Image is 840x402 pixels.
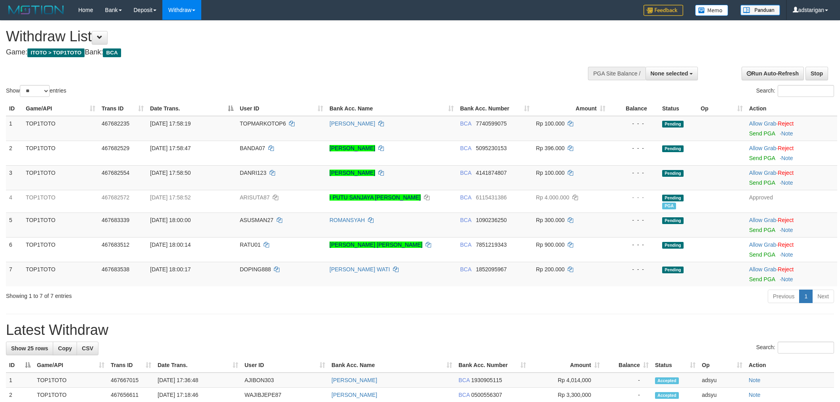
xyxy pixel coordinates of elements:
div: - - - [612,216,656,224]
a: 1 [799,290,813,303]
th: User ID: activate to sort column ascending [237,101,326,116]
div: - - - [612,120,656,128]
span: Copy 0500556307 to clipboard [471,392,502,398]
span: Rp 900.000 [536,242,564,248]
div: - - - [612,265,656,273]
th: Balance: activate to sort column ascending [603,358,652,373]
th: Op: activate to sort column ascending [699,358,746,373]
a: Reject [778,266,794,273]
span: Copy 1090236250 to clipboard [476,217,507,223]
span: RATU01 [240,242,261,248]
td: · [746,116,837,141]
span: BCA [460,266,471,273]
a: [PERSON_NAME] [329,145,375,151]
th: Amount: activate to sort column ascending [529,358,603,373]
div: - - - [612,241,656,249]
span: Copy 1852095967 to clipboard [476,266,507,273]
th: Op: activate to sort column ascending [697,101,746,116]
a: Next [812,290,834,303]
th: Bank Acc. Name: activate to sort column ascending [326,101,457,116]
span: TOPMARKOTOP6 [240,120,286,127]
span: · [749,120,778,127]
span: [DATE] 18:00:00 [150,217,191,223]
th: Action [746,101,837,116]
a: ROMANSYAH [329,217,365,223]
span: 467682235 [102,120,129,127]
td: · [746,213,837,237]
th: Status: activate to sort column ascending [652,358,699,373]
span: [DATE] 18:00:17 [150,266,191,273]
span: Copy 7740599075 to clipboard [476,120,507,127]
a: Stop [805,67,828,80]
span: · [749,217,778,223]
span: [DATE] 17:58:50 [150,170,191,176]
h1: Latest Withdraw [6,322,834,338]
td: · [746,165,837,190]
h1: Withdraw List [6,29,552,44]
td: TOP1TOTO [23,237,98,262]
a: Reject [778,145,794,151]
select: Showentries [20,85,50,97]
span: Rp 4.000.000 [536,194,569,201]
span: Show 25 rows [11,345,48,352]
a: Send PGA [749,276,775,282]
span: BANDA07 [240,145,265,151]
a: Note [781,276,793,282]
span: BCA [460,194,471,201]
input: Search: [778,342,834,354]
td: · [746,141,837,165]
td: TOP1TOTO [23,262,98,286]
span: BCA [459,392,470,398]
span: [DATE] 17:58:52 [150,194,191,201]
span: 467682554 [102,170,129,176]
a: Allow Grab [749,120,776,127]
a: Allow Grab [749,242,776,248]
td: - [603,373,652,388]
span: BCA [460,170,471,176]
td: 3 [6,165,23,190]
a: I PUTU SANJAYA [PERSON_NAME] [329,194,421,201]
td: 6 [6,237,23,262]
span: DOPING888 [240,266,271,273]
a: Send PGA [749,130,775,137]
span: Pending [662,242,684,249]
th: Trans ID: activate to sort column ascending [98,101,147,116]
a: Allow Grab [749,170,776,176]
a: Note [781,155,793,161]
input: Search: [778,85,834,97]
span: BCA [460,145,471,151]
td: TOP1TOTO [23,116,98,141]
div: - - - [612,169,656,177]
span: Pending [662,121,684,128]
span: BCA [460,217,471,223]
span: Rp 300.000 [536,217,564,223]
span: ITOTO > TOP1TOTO [27,48,85,57]
a: Send PGA [749,251,775,258]
span: Rp 100.000 [536,170,564,176]
a: Note [781,180,793,186]
a: Reject [778,170,794,176]
a: Previous [768,290,800,303]
a: [PERSON_NAME] [331,377,377,383]
th: Balance [609,101,659,116]
img: Button%20Memo.svg [695,5,728,16]
th: Bank Acc. Name: activate to sort column ascending [328,358,455,373]
a: Send PGA [749,227,775,233]
span: CSV [82,345,93,352]
a: Allow Grab [749,266,776,273]
td: 467667015 [108,373,154,388]
span: Copy 7851219343 to clipboard [476,242,507,248]
span: [DATE] 18:00:14 [150,242,191,248]
th: Amount: activate to sort column ascending [533,101,609,116]
td: TOP1TOTO [23,141,98,165]
span: 467682572 [102,194,129,201]
span: Pending [662,217,684,224]
span: 467682529 [102,145,129,151]
th: Game/API: activate to sort column ascending [23,101,98,116]
span: Accepted [655,392,679,399]
span: [DATE] 17:58:47 [150,145,191,151]
div: PGA Site Balance / [588,67,645,80]
span: Copy 4141874807 to clipboard [476,170,507,176]
td: 4 [6,190,23,213]
div: - - - [612,193,656,201]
